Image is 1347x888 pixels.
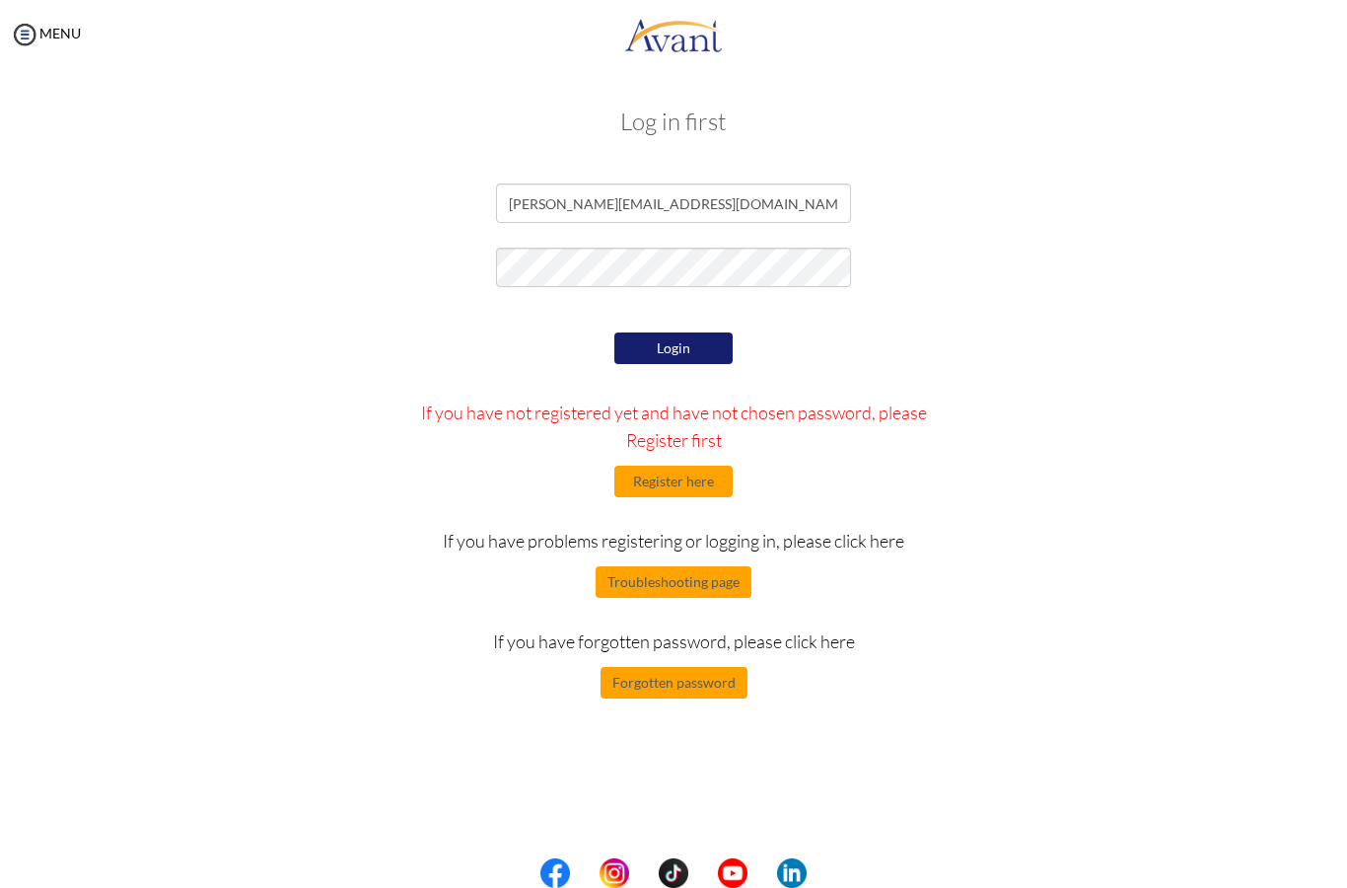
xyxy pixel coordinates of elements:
img: yt.png [718,858,747,888]
img: in.png [600,858,629,888]
button: Login [614,333,733,364]
img: blank.png [747,858,777,888]
img: blank.png [629,858,659,888]
button: Troubleshooting page [596,566,751,598]
img: tt.png [659,858,688,888]
p: If you have forgotten password, please click here [400,628,948,655]
button: Forgotten password [601,667,747,699]
h3: Log in first [111,109,1236,134]
img: fb.png [540,858,570,888]
button: Register here [614,466,733,497]
input: Email [496,184,851,223]
a: MENU [10,25,81,41]
p: If you have problems registering or logging in, please click here [400,527,948,555]
img: icon-menu.png [10,20,39,49]
img: blank.png [570,858,600,888]
img: logo.png [624,5,723,64]
p: If you have not registered yet and have not chosen password, please Register first [400,399,948,454]
img: blank.png [688,858,718,888]
img: li.png [777,858,807,888]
